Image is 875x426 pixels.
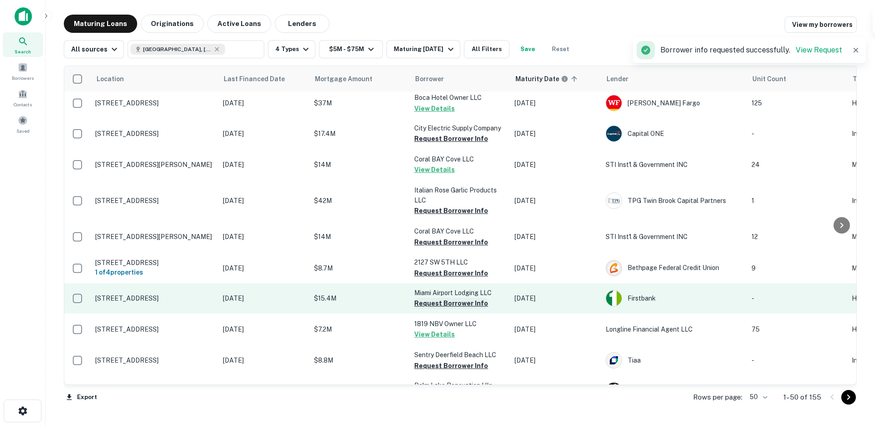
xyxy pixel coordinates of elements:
[314,355,405,365] p: $8.8M
[314,160,405,170] p: $14M
[14,101,32,108] span: Contacts
[95,130,214,138] p: [STREET_ADDRESS]
[414,237,488,248] button: Request Borrower Info
[414,164,455,175] button: View Details
[394,44,456,55] div: Maturing [DATE]
[606,260,622,276] img: picture
[16,127,30,135] span: Saved
[414,226,505,236] p: Coral BAY Cove LLC
[515,160,597,170] p: [DATE]
[315,73,384,84] span: Mortgage Amount
[515,74,580,84] span: Maturity dates displayed may be estimated. Please contact the lender for the most accurate maturi...
[314,324,405,334] p: $7.2M
[386,40,460,58] button: Maturing [DATE]
[15,48,31,55] span: Search
[513,40,542,58] button: Save your search to get updates of matches that match your search criteria.
[3,59,43,83] a: Borrowers
[223,129,305,139] p: [DATE]
[224,73,297,84] span: Last Financed Date
[747,66,847,92] th: Unit Count
[606,291,622,306] img: picture
[223,263,305,273] p: [DATE]
[143,45,211,53] span: [GEOGRAPHIC_DATA], [GEOGRAPHIC_DATA], [GEOGRAPHIC_DATA]
[414,257,505,267] p: 2127 SW 5TH LLC
[64,15,137,33] button: Maturing Loans
[515,324,597,334] p: [DATE]
[414,133,488,144] button: Request Borrower Info
[95,197,214,205] p: [STREET_ADDRESS]
[751,232,843,242] p: 12
[515,129,597,139] p: [DATE]
[223,160,305,170] p: [DATE]
[95,325,214,333] p: [STREET_ADDRESS]
[223,98,305,108] p: [DATE]
[606,192,742,209] div: TPG Twin Brook Capital Partners
[319,40,383,58] button: $5M - $75M
[829,353,875,397] iframe: Chat Widget
[515,98,597,108] p: [DATE]
[414,205,488,216] button: Request Borrower Info
[746,390,769,404] div: 50
[414,185,505,205] p: Italian Rose Garlic Products LLC
[314,263,405,273] p: $8.7M
[606,160,742,170] p: STI Inst'l & Government INC
[223,232,305,242] p: [DATE]
[314,196,405,206] p: $42M
[414,298,488,309] button: Request Borrower Info
[223,293,305,303] p: [DATE]
[515,263,597,273] p: [DATE]
[12,74,34,82] span: Borrowers
[223,196,305,206] p: [DATE]
[95,99,214,107] p: [STREET_ADDRESS]
[546,40,575,58] button: Reset
[606,290,742,307] div: Firstbank
[95,267,214,277] h6: 1 of 4 properties
[414,319,505,329] p: 1819 NBV Owner LLC
[95,356,214,364] p: [STREET_ADDRESS]
[207,15,271,33] button: Active Loans
[218,66,309,92] th: Last Financed Date
[95,233,214,241] p: [STREET_ADDRESS][PERSON_NAME]
[660,45,842,56] p: Borrower info requested successfully.
[314,129,405,139] p: $17.4M
[751,355,843,365] p: -
[414,123,505,133] p: City Electric Supply Company
[606,353,622,368] img: picture
[464,40,510,58] button: All Filters
[3,85,43,110] a: Contacts
[751,263,843,273] p: 9
[3,32,43,57] a: Search
[751,196,843,206] p: 1
[601,66,747,92] th: Lender
[275,15,329,33] button: Lenders
[751,293,843,303] p: -
[314,98,405,108] p: $37M
[606,383,742,399] div: Lument Real Estate Capital, LLC
[223,355,305,365] p: [DATE]
[223,324,305,334] p: [DATE]
[410,66,510,92] th: Borrower
[95,259,214,267] p: [STREET_ADDRESS]
[414,329,455,340] button: View Details
[414,103,455,114] button: View Details
[751,129,843,139] p: -
[752,73,798,84] span: Unit Count
[71,44,120,55] div: All sources
[414,268,488,279] button: Request Borrower Info
[3,112,43,136] a: Saved
[606,352,742,369] div: Tiaa
[95,294,214,302] p: [STREET_ADDRESS]
[314,293,405,303] p: $15.4M
[606,125,742,142] div: Capital ONE
[309,66,410,92] th: Mortgage Amount
[15,7,32,26] img: capitalize-icon.png
[693,392,742,403] p: Rows per page:
[606,193,622,208] img: picture
[91,66,218,92] th: Location
[414,380,505,390] p: Palm Lake Renovation Lllp
[751,324,843,334] p: 75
